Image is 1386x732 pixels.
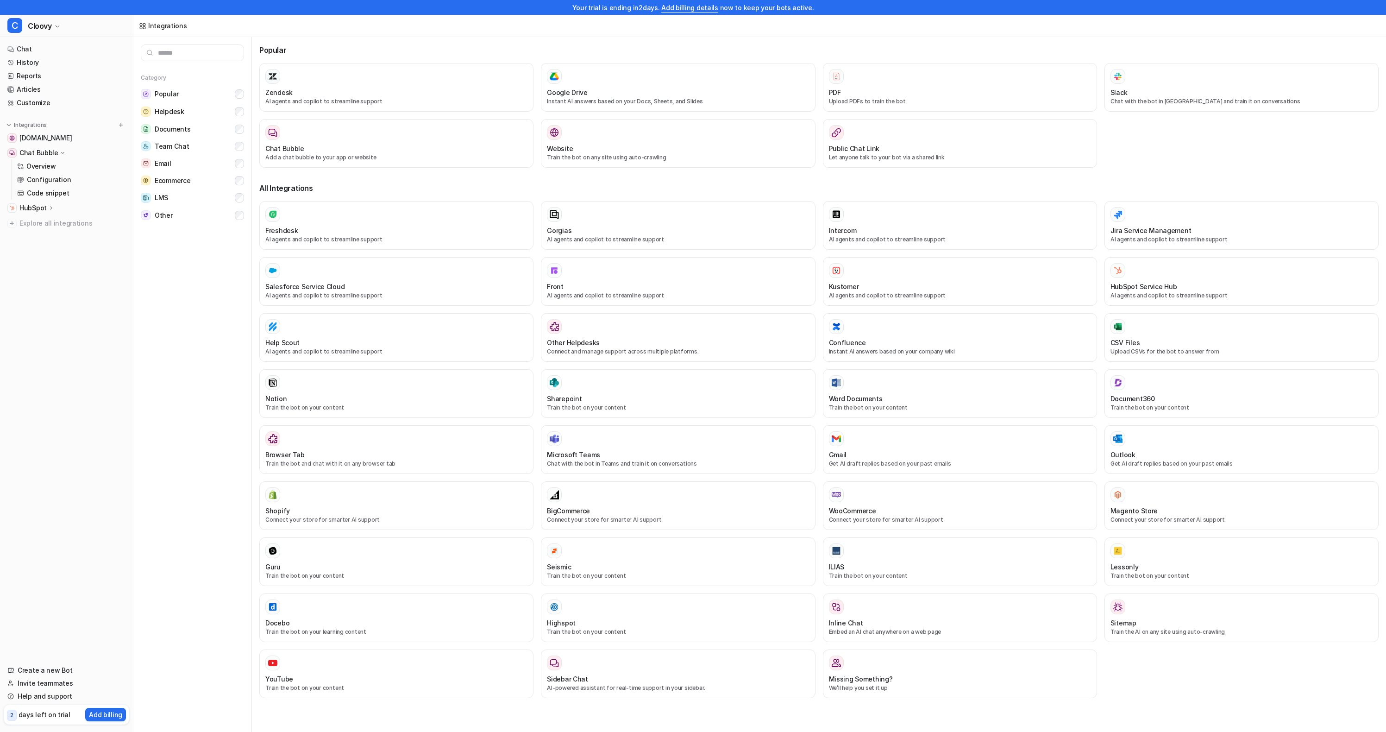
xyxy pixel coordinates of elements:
[547,404,809,412] p: Train the bot on your content
[547,226,571,235] h3: Gorgias
[259,44,1379,56] h3: Popular
[829,394,883,404] h3: Word Documents
[1113,71,1123,82] img: Slack
[829,562,845,572] h3: ILIAS
[265,562,281,572] h3: Guru
[28,19,52,32] span: Cloovy
[141,74,244,82] h5: Category
[13,173,129,186] a: Configuration
[1110,506,1158,516] h3: Magento Store
[89,710,122,719] p: Add billing
[148,21,187,31] div: Integrations
[547,394,582,404] h3: Sharepoint
[141,155,244,172] button: EmailEmail
[832,658,841,668] img: Missing Something?
[141,207,244,224] button: OtherOther
[141,141,151,151] img: Team Chat
[265,338,300,347] h3: Help Scout
[1110,572,1373,580] p: Train the bot on your content
[6,122,12,128] img: expand menu
[547,684,809,692] p: AI-powered assistant for real-time support in your sidebar.
[550,546,559,555] img: Seismic
[4,120,50,130] button: Integrations
[829,404,1091,412] p: Train the bot on your content
[7,18,22,33] span: C
[259,650,533,698] button: YouTubeYouTubeTrain the bot on your content
[1104,201,1379,250] button: Jira Service ManagementAI agents and copilot to streamline support
[265,153,527,162] p: Add a chat bubble to your app or website
[19,148,58,158] p: Chat Bubble
[823,201,1097,250] button: IntercomAI agents and copilot to streamline support
[141,138,244,155] button: Team ChatTeam Chat
[541,257,815,306] button: FrontFrontAI agents and copilot to streamline support
[1104,425,1379,474] button: OutlookOutlookGet AI draft replies based on your past emails
[1113,378,1123,387] img: Document360
[823,593,1097,642] button: Inline ChatEmbed an AI chat anywhere on a web page
[141,120,244,138] button: DocumentsDocuments
[155,193,168,202] span: LMS
[1110,226,1192,235] h3: Jira Service Management
[541,537,815,586] button: SeismicSeismicTrain the bot on your content
[547,235,809,244] p: AI agents and copilot to streamline support
[1110,282,1177,291] h3: HubSpot Service Hub
[547,618,576,628] h3: Highspot
[141,172,244,189] button: EcommerceEcommerce
[832,546,841,555] img: ILIAS
[155,125,190,134] span: Documents
[547,674,588,684] h3: Sidebar Chat
[141,89,151,99] img: Popular
[1104,369,1379,418] button: Document360Document360Train the bot on your content
[832,435,841,442] img: Gmail
[259,369,533,418] button: NotionNotionTrain the bot on your content
[1110,88,1128,97] h3: Slack
[4,132,129,145] a: help.cloover.co[DOMAIN_NAME]
[4,664,129,677] a: Create a new Bot
[85,708,126,721] button: Add billing
[829,618,863,628] h3: Inline Chat
[1113,322,1123,331] img: CSV Files
[265,394,287,404] h3: Notion
[1104,313,1379,362] button: CSV FilesCSV FilesUpload CSVs for the bot to answer from
[13,187,129,200] a: Code snippet
[550,322,559,331] img: Other Helpdesks
[4,83,129,96] a: Articles
[823,119,1097,168] button: Public Chat LinkLet anyone talk to your bot via a shared link
[265,684,527,692] p: Train the bot on your content
[268,658,277,668] img: YouTube
[259,481,533,530] button: ShopifyShopifyConnect your store for smarter AI support
[265,291,527,300] p: AI agents and copilot to streamline support
[541,201,815,250] button: GorgiasAI agents and copilot to streamline support
[4,677,129,690] a: Invite teammates
[823,63,1097,112] button: PDFPDFUpload PDFs to train the bot
[541,593,815,642] button: HighspotHighspotTrain the bot on your content
[829,506,876,516] h3: WooCommerce
[1113,435,1123,443] img: Outlook
[118,122,124,128] img: menu_add.svg
[541,650,815,698] button: Sidebar ChatAI-powered assistant for real-time support in your sidebar.
[823,650,1097,698] button: Missing Something?Missing Something?We’ll help you set it up
[259,63,533,112] button: ZendeskAI agents and copilot to streamline support
[155,107,184,116] span: Helpdesk
[4,217,129,230] a: Explore all integrations
[547,282,564,291] h3: Front
[155,211,173,220] span: Other
[259,119,533,168] button: Chat BubbleAdd a chat bubble to your app or website
[1110,516,1373,524] p: Connect your store for smarter AI support
[829,516,1091,524] p: Connect your store for smarter AI support
[829,338,866,347] h3: Confluence
[829,572,1091,580] p: Train the bot on your content
[547,506,590,516] h3: BigCommerce
[268,378,277,387] img: Notion
[829,88,841,97] h3: PDF
[9,150,15,156] img: Chat Bubble
[268,322,277,331] img: Help Scout
[829,144,880,153] h3: Public Chat Link
[550,72,559,81] img: Google Drive
[547,562,571,572] h3: Seismic
[268,602,277,612] img: Docebo
[1104,257,1379,306] button: HubSpot Service HubAI agents and copilot to streamline support
[832,322,841,331] img: Confluence
[547,572,809,580] p: Train the bot on your content
[823,537,1097,586] button: ILIASILIASTrain the bot on your content
[547,628,809,636] p: Train the bot on your content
